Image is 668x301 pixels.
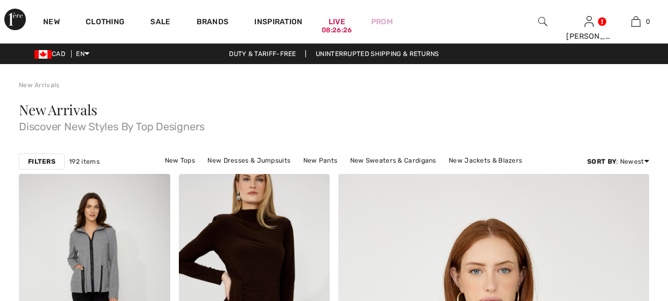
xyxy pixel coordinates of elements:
[43,17,60,29] a: New
[566,31,612,42] div: [PERSON_NAME]
[345,153,442,167] a: New Sweaters & Cardigans
[322,25,352,36] div: 08:26:26
[150,17,170,29] a: Sale
[19,100,97,119] span: New Arrivals
[34,50,69,58] span: CAD
[19,81,60,89] a: New Arrivals
[69,157,100,166] span: 192 items
[587,157,649,166] div: : Newest
[28,157,55,166] strong: Filters
[613,15,659,28] a: 0
[159,153,200,167] a: New Tops
[587,158,616,165] strong: Sort By
[538,15,547,28] img: search the website
[86,17,124,29] a: Clothing
[329,16,345,27] a: Live08:26:26
[584,16,594,26] a: Sign In
[646,17,650,26] span: 0
[584,15,594,28] img: My Info
[371,16,393,27] a: Prom
[34,50,52,59] img: Canadian Dollar
[254,17,302,29] span: Inspiration
[336,167,397,181] a: New Outerwear
[197,17,229,29] a: Brands
[631,15,641,28] img: My Bag
[290,167,335,181] a: New Skirts
[19,117,649,132] span: Discover New Styles By Top Designers
[443,153,527,167] a: New Jackets & Blazers
[202,153,296,167] a: New Dresses & Jumpsuits
[298,153,343,167] a: New Pants
[76,50,89,58] span: EN
[4,9,26,30] img: 1ère Avenue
